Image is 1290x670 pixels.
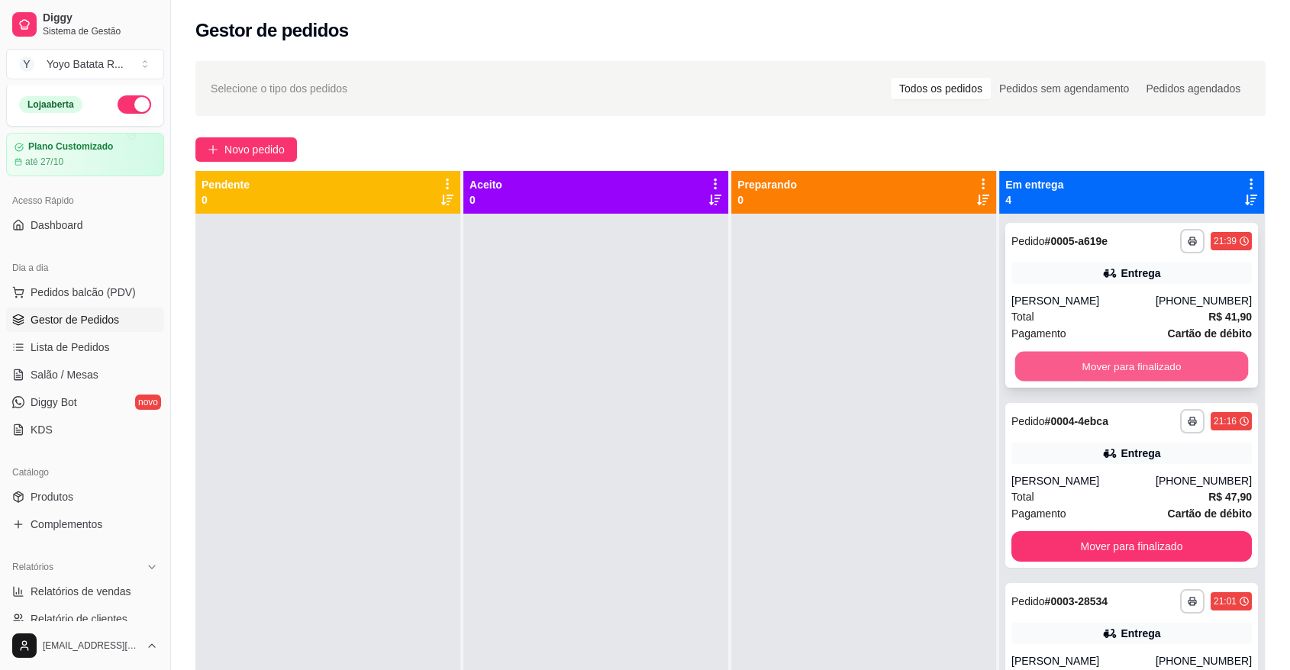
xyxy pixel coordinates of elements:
[202,177,250,192] p: Pendente
[31,489,73,504] span: Produtos
[1208,311,1252,323] strong: R$ 41,90
[1156,293,1252,308] div: [PHONE_NUMBER]
[31,517,102,532] span: Complementos
[6,335,164,359] a: Lista de Pedidos
[195,18,349,43] h2: Gestor de pedidos
[1015,352,1249,382] button: Mover para finalizado
[6,485,164,509] a: Produtos
[6,133,164,176] a: Plano Customizadoaté 27/10
[31,395,77,410] span: Diggy Bot
[1156,653,1252,668] div: [PHONE_NUMBER]
[1011,488,1034,505] span: Total
[1208,491,1252,503] strong: R$ 47,90
[6,579,164,604] a: Relatórios de vendas
[737,177,797,192] p: Preparando
[737,192,797,208] p: 0
[19,96,82,113] div: Loja aberta
[43,639,140,652] span: [EMAIL_ADDRESS][DOMAIN_NAME]
[224,141,285,158] span: Novo pedido
[891,78,991,99] div: Todos os pedidos
[6,49,164,79] button: Select a team
[1214,235,1237,247] div: 21:39
[6,417,164,442] a: KDS
[208,144,218,155] span: plus
[1011,235,1045,247] span: Pedido
[118,95,151,114] button: Alterar Status
[1168,327,1252,340] strong: Cartão de débito
[1011,653,1156,668] div: [PERSON_NAME]
[991,78,1137,99] div: Pedidos sem agendamento
[6,213,164,237] a: Dashboard
[1045,235,1108,247] strong: # 0005-a619e
[6,460,164,485] div: Catálogo
[31,285,136,300] span: Pedidos balcão (PDV)
[6,280,164,304] button: Pedidos balcão (PDV)
[1121,446,1160,461] div: Entrega
[1045,595,1108,607] strong: # 0003-28534
[1137,78,1249,99] div: Pedidos agendados
[6,308,164,332] a: Gestor de Pedidos
[1011,595,1045,607] span: Pedido
[1011,293,1156,308] div: [PERSON_NAME]
[6,512,164,536] a: Complementos
[211,80,347,97] span: Selecione o tipo dos pedidos
[1011,308,1034,325] span: Total
[195,137,297,162] button: Novo pedido
[1011,531,1252,562] button: Mover para finalizado
[1011,415,1045,427] span: Pedido
[1214,595,1237,607] div: 21:01
[1045,415,1108,427] strong: # 0004-4ebca
[31,422,53,437] span: KDS
[469,192,502,208] p: 0
[31,217,83,233] span: Dashboard
[469,177,502,192] p: Aceito
[47,56,124,72] div: Yoyo Batata R ...
[19,56,34,72] span: Y
[1011,505,1066,522] span: Pagamento
[1156,473,1252,488] div: [PHONE_NUMBER]
[1005,192,1063,208] p: 4
[202,192,250,208] p: 0
[1011,473,1156,488] div: [PERSON_NAME]
[1011,325,1066,342] span: Pagamento
[1214,415,1237,427] div: 21:16
[1168,507,1252,520] strong: Cartão de débito
[6,390,164,414] a: Diggy Botnovo
[28,141,113,153] article: Plano Customizado
[6,188,164,213] div: Acesso Rápido
[43,11,158,25] span: Diggy
[6,607,164,631] a: Relatório de clientes
[6,627,164,664] button: [EMAIL_ADDRESS][DOMAIN_NAME]
[6,6,164,43] a: DiggySistema de Gestão
[31,312,119,327] span: Gestor de Pedidos
[6,256,164,280] div: Dia a dia
[43,25,158,37] span: Sistema de Gestão
[31,611,127,627] span: Relatório de clientes
[1121,266,1160,281] div: Entrega
[31,340,110,355] span: Lista de Pedidos
[6,362,164,387] a: Salão / Mesas
[25,156,63,168] article: até 27/10
[31,584,131,599] span: Relatórios de vendas
[1005,177,1063,192] p: Em entrega
[1121,626,1160,641] div: Entrega
[31,367,98,382] span: Salão / Mesas
[12,561,53,573] span: Relatórios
